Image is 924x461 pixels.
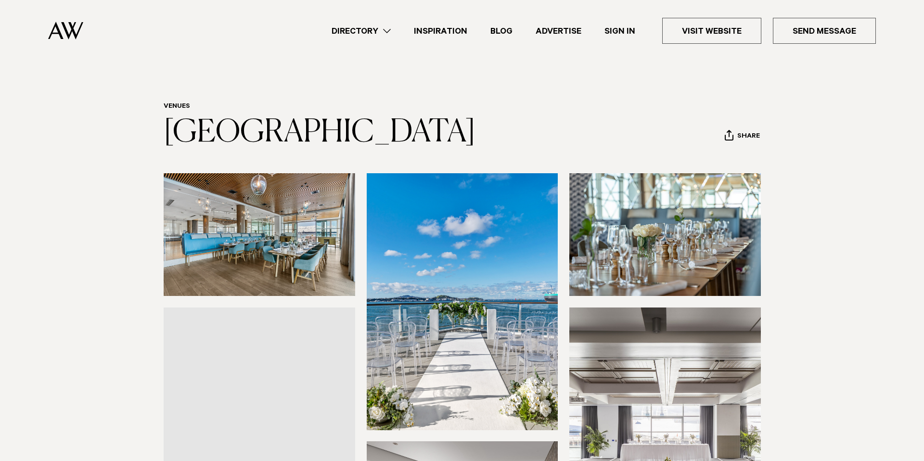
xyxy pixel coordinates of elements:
[737,132,760,141] span: Share
[164,103,190,111] a: Venues
[724,129,760,144] button: Share
[569,173,761,296] img: Table setting Hilton Auckland
[773,18,876,44] a: Send Message
[164,117,475,148] a: [GEOGRAPHIC_DATA]
[48,22,83,39] img: Auckland Weddings Logo
[320,25,402,38] a: Directory
[402,25,479,38] a: Inspiration
[164,173,355,296] img: Indoor dining Auckland venue
[367,173,558,430] img: Outdoor rooftop ceremony Auckland venue
[662,18,761,44] a: Visit Website
[524,25,593,38] a: Advertise
[479,25,524,38] a: Blog
[593,25,647,38] a: Sign In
